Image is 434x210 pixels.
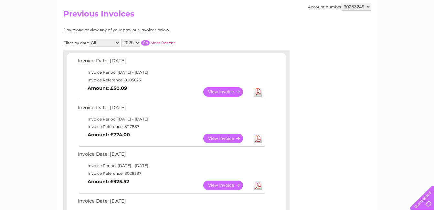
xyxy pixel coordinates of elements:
[151,40,175,45] a: Most Recent
[76,115,265,123] td: Invoice Period: [DATE] - [DATE]
[76,57,265,68] td: Invoice Date: [DATE]
[88,132,130,138] b: Amount: £774.00
[254,134,262,143] a: Download
[76,197,265,209] td: Invoice Date: [DATE]
[312,3,357,11] a: 0333 014 3131
[413,27,428,32] a: Log out
[63,9,371,22] h2: Previous Invoices
[254,181,262,190] a: Download
[76,68,265,76] td: Invoice Period: [DATE] - [DATE]
[15,17,48,37] img: logo.png
[63,39,233,47] div: Filter by date
[63,28,233,32] div: Download or view any of your previous invoices below.
[320,27,333,32] a: Water
[203,87,251,97] a: View
[76,123,265,131] td: Invoice Reference: 8117887
[308,3,371,11] div: Account number
[76,150,265,162] td: Invoice Date: [DATE]
[88,179,129,184] b: Amount: £925.52
[355,27,374,32] a: Telecoms
[203,134,251,143] a: View
[65,4,370,31] div: Clear Business is a trading name of Verastar Limited (registered in [GEOGRAPHIC_DATA] No. 3667643...
[76,76,265,84] td: Invoice Reference: 8205623
[76,170,265,177] td: Invoice Reference: 8028397
[88,85,127,91] b: Amount: £50.09
[76,162,265,170] td: Invoice Period: [DATE] - [DATE]
[378,27,387,32] a: Blog
[391,27,407,32] a: Contact
[203,181,251,190] a: View
[254,87,262,97] a: Download
[76,103,265,115] td: Invoice Date: [DATE]
[336,27,351,32] a: Energy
